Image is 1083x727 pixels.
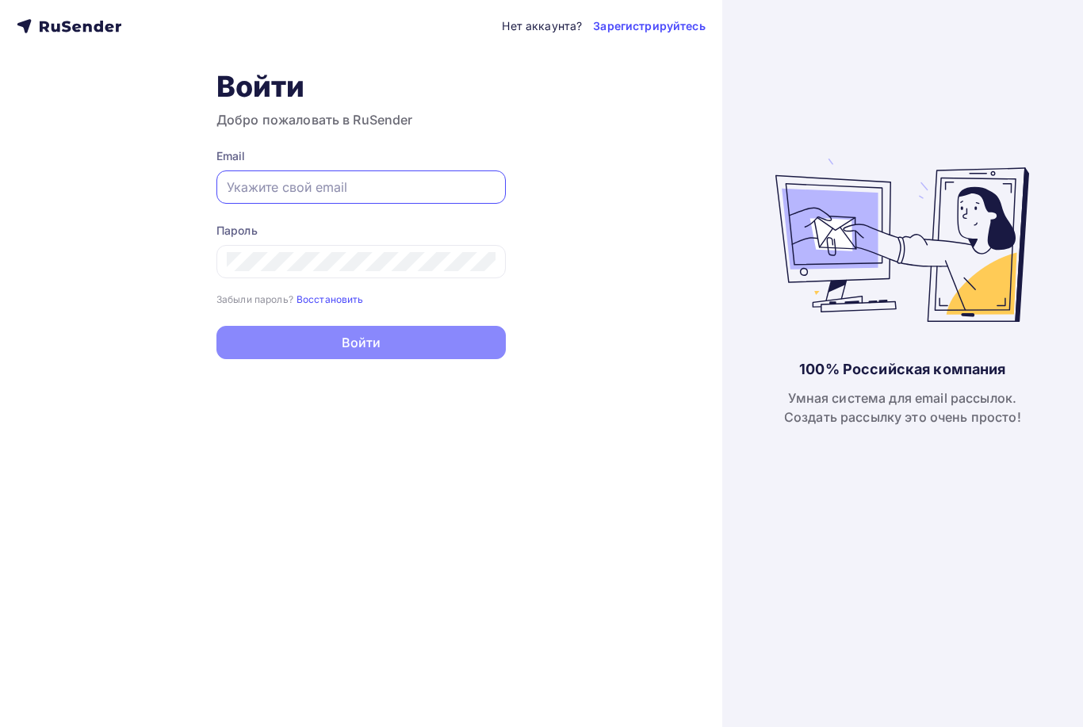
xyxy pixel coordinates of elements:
[227,178,496,197] input: Укажите свой email
[216,223,506,239] div: Пароль
[784,388,1021,427] div: Умная система для email рассылок. Создать рассылку это очень просто!
[799,360,1005,379] div: 100% Российская компания
[216,326,506,359] button: Войти
[593,18,705,34] a: Зарегистрируйтесь
[216,148,506,164] div: Email
[502,18,582,34] div: Нет аккаунта?
[216,293,293,305] small: Забыли пароль?
[297,293,364,305] small: Восстановить
[297,292,364,305] a: Восстановить
[216,69,506,104] h1: Войти
[216,110,506,129] h3: Добро пожаловать в RuSender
